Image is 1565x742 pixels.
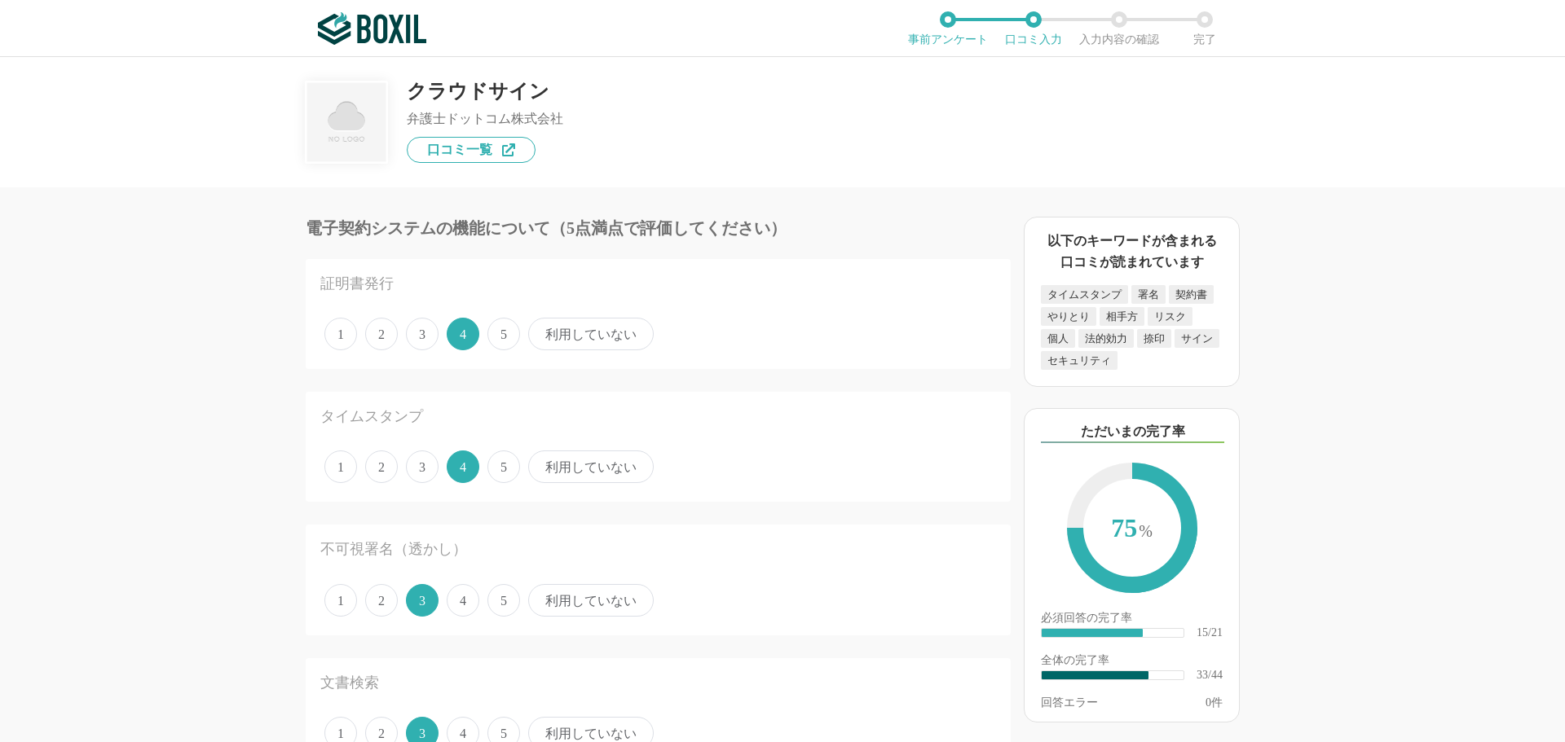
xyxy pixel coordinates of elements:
[1206,697,1223,709] div: 件
[1131,285,1166,304] div: 署名
[365,318,398,350] span: 2
[1206,696,1211,709] span: 0
[1041,612,1223,627] div: 必須回答の完了率
[320,539,928,560] div: 不可視署名（透かし）
[406,450,439,483] span: 3
[1041,655,1223,670] div: 全体の完了率
[447,318,479,350] span: 4
[1175,329,1219,348] div: サイン
[1137,329,1171,348] div: 捺印
[1197,627,1223,639] div: 15/21
[318,12,426,45] img: ボクシルSaaS_ロゴ
[528,450,654,483] span: 利用していない
[1041,697,1098,709] div: 回答エラー
[905,11,990,46] li: 事前アンケート
[406,584,439,617] span: 3
[324,450,357,483] span: 1
[487,318,520,350] span: 5
[324,318,357,350] span: 1
[407,112,563,125] div: 弁護士ドットコム株式会社
[487,450,520,483] span: 5
[1041,285,1128,304] div: タイムスタンプ
[528,584,654,617] span: 利用していない
[1041,231,1223,272] div: 以下のキーワードが含まれる口コミが読まれています
[1083,479,1181,580] span: 75
[324,584,357,617] span: 1
[320,406,928,427] div: タイムスタンプ
[406,318,439,350] span: 3
[427,143,492,156] span: 口コミ一覧
[306,220,1011,236] div: 電子契約システムの機能について（5点満点で評価してください）
[320,274,928,294] div: 証明書発行
[447,450,479,483] span: 4
[1042,671,1148,679] div: ​
[1139,522,1153,540] span: %
[1078,329,1134,348] div: 法的効力
[1041,329,1075,348] div: 個人
[447,584,479,617] span: 4
[1042,629,1143,637] div: ​
[1162,11,1247,46] li: 完了
[407,137,536,163] a: 口コミ一覧
[365,450,398,483] span: 2
[1041,351,1118,370] div: セキュリティ
[365,584,398,617] span: 2
[487,584,520,617] span: 5
[1041,422,1224,443] div: ただいまの完了率
[1169,285,1214,304] div: 契約書
[528,318,654,350] span: 利用していない
[1041,307,1096,326] div: やりとり
[407,81,563,101] div: クラウドサイン
[990,11,1076,46] li: 口コミ入力
[1076,11,1162,46] li: 入力内容の確認
[1197,670,1223,681] div: 33/44
[1148,307,1192,326] div: リスク
[320,673,928,693] div: 文書検索
[1100,307,1144,326] div: 相手方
